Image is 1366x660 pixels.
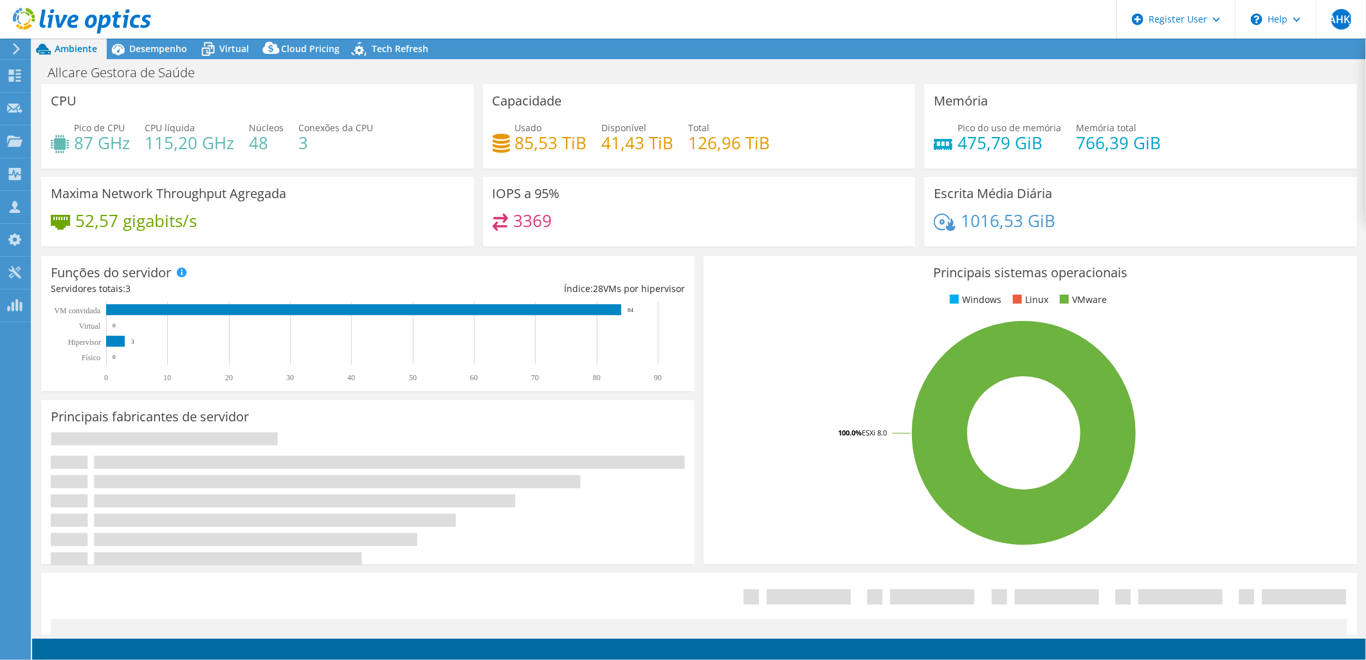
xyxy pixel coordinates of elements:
h4: 52,57 gigabits/s [75,214,197,228]
span: 28 [593,282,603,295]
h4: 87 GHz [74,136,130,150]
tspan: Físico [82,353,100,362]
text: 50 [409,373,417,382]
span: Usado [515,122,542,134]
div: Servidores totais: [51,282,368,296]
tspan: 100.0% [838,428,862,437]
li: Linux [1010,293,1048,307]
text: Virtual [79,322,101,331]
span: Pico de CPU [74,122,125,134]
text: 10 [163,373,171,382]
text: 30 [286,373,294,382]
span: Disponível [602,122,647,134]
span: Ambiente [55,42,97,55]
h4: 85,53 TiB [515,136,587,150]
h1: Allcare Gestora de Saúde [42,66,215,80]
h3: Capacidade [493,94,562,108]
text: 0 [113,354,116,360]
text: 70 [531,373,539,382]
text: 40 [347,373,355,382]
h3: CPU [51,94,77,108]
span: Total [689,122,710,134]
span: 3 [125,282,131,295]
span: Memória total [1076,122,1136,134]
span: Pico do uso de memória [958,122,1061,134]
text: 84 [628,307,634,313]
h3: Funções do servidor [51,266,171,280]
h3: Escrita Média Diária [934,187,1052,201]
span: Virtual [219,42,249,55]
h4: 115,20 GHz [145,136,234,150]
h4: 1016,53 GiB [961,214,1055,228]
h4: 766,39 GiB [1076,136,1161,150]
span: Conexões da CPU [298,122,373,134]
li: Windows [947,293,1001,307]
span: Cloud Pricing [281,42,340,55]
text: 3 [131,338,134,345]
h4: 48 [249,136,284,150]
text: 80 [593,373,601,382]
text: VM convidada [54,306,100,315]
span: Desempenho [129,42,187,55]
h4: 41,43 TiB [602,136,674,150]
li: VMware [1057,293,1107,307]
span: Tech Refresh [372,42,428,55]
h3: Principais sistemas operacionais [713,266,1347,280]
text: Hipervisor [68,338,101,347]
text: 90 [654,373,662,382]
span: Núcleos [249,122,284,134]
h4: 3369 [513,214,552,228]
h3: Maxima Network Throughput Agregada [51,187,286,201]
text: 0 [104,373,108,382]
h3: Principais fabricantes de servidor [51,410,249,424]
svg: \n [1251,14,1262,25]
h3: IOPS a 95% [493,187,560,201]
text: 20 [225,373,233,382]
text: 60 [470,373,478,382]
h4: 126,96 TiB [689,136,770,150]
span: AHKJ [1331,9,1352,30]
h4: 3 [298,136,373,150]
div: Índice: VMs por hipervisor [368,282,685,296]
h3: Memória [934,94,988,108]
text: 0 [113,322,116,329]
span: CPU líquida [145,122,195,134]
h4: 475,79 GiB [958,136,1061,150]
tspan: ESXi 8.0 [862,428,887,437]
